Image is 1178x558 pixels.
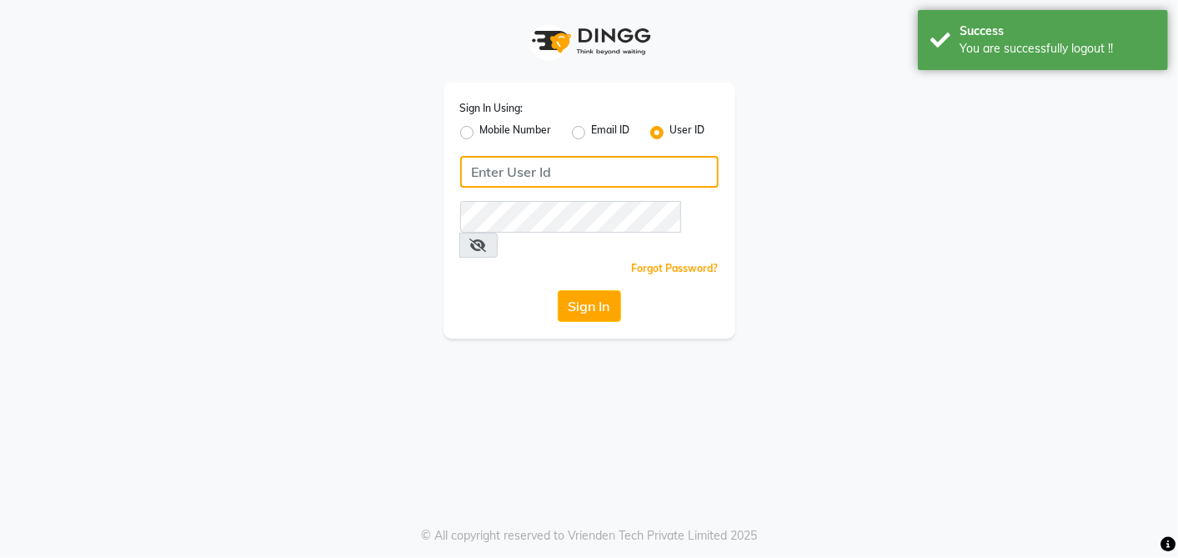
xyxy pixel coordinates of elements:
[592,123,630,143] label: Email ID
[632,262,719,274] a: Forgot Password?
[960,23,1155,40] div: Success
[523,17,656,66] img: logo1.svg
[460,156,719,188] input: Username
[480,123,552,143] label: Mobile Number
[460,101,524,116] label: Sign In Using:
[460,201,682,233] input: Username
[960,40,1155,58] div: You are successfully logout !!
[670,123,705,143] label: User ID
[558,290,621,322] button: Sign In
